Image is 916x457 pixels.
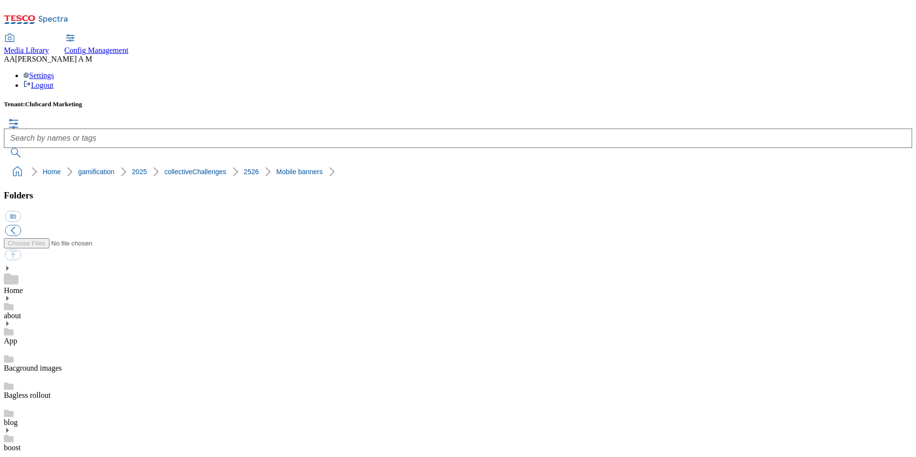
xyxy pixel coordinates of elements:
a: about [4,311,21,320]
a: Home [43,168,61,176]
a: Bagless rollout [4,391,50,399]
span: Config Management [64,46,128,54]
a: Bacground images [4,364,62,372]
a: 2025 [132,168,147,176]
a: Settings [23,71,54,80]
a: 2526 [244,168,259,176]
span: Media Library [4,46,49,54]
a: Home [4,286,23,294]
a: Mobile banners [276,168,323,176]
span: AA [4,55,15,63]
span: Clubcard Marketing [25,100,82,108]
a: home [10,164,25,180]
a: App [4,337,17,345]
input: Search by names or tags [4,129,912,148]
h3: Folders [4,190,912,201]
a: gamification [78,168,114,176]
span: [PERSON_NAME] A M [15,55,92,63]
h5: Tenant: [4,100,912,108]
a: Logout [23,81,53,89]
a: Media Library [4,34,49,55]
a: collectiveChallenges [164,168,226,176]
nav: breadcrumb [4,163,912,181]
a: blog [4,418,17,426]
a: Config Management [64,34,128,55]
a: boost [4,443,21,452]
